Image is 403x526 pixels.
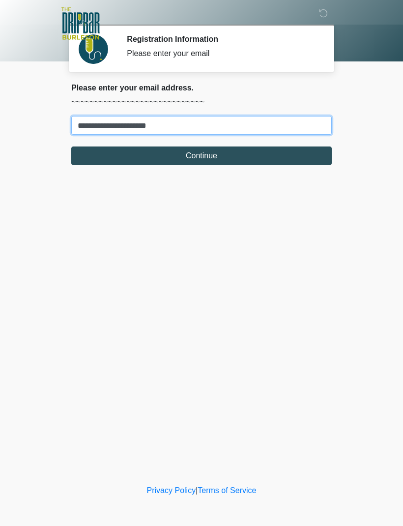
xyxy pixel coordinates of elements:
a: | [196,486,198,495]
img: The DRIPBaR - Burleson Logo [61,7,100,40]
p: ~~~~~~~~~~~~~~~~~~~~~~~~~~~~~ [71,96,332,108]
button: Continue [71,146,332,165]
div: Please enter your email [127,48,317,59]
img: Agent Avatar [79,34,108,64]
a: Terms of Service [198,486,256,495]
a: Privacy Policy [147,486,196,495]
h2: Please enter your email address. [71,83,332,92]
